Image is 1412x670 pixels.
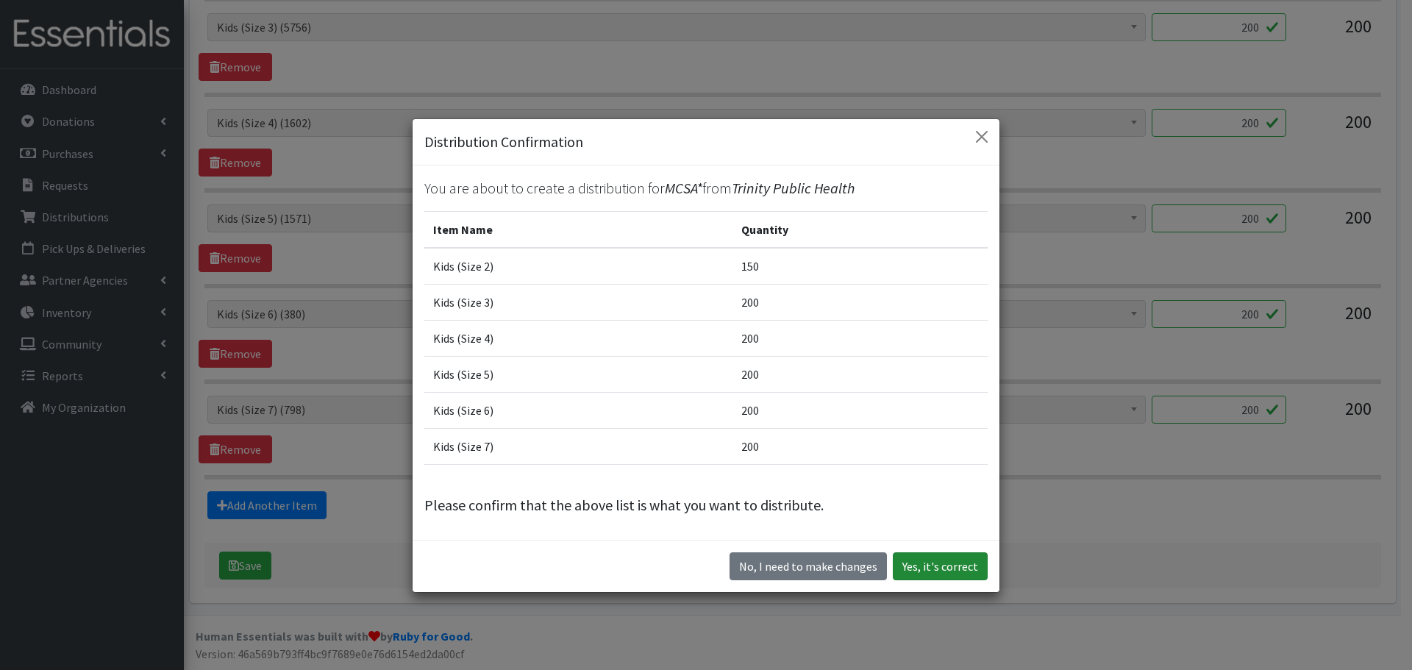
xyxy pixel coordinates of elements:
td: Kids (Size 6) [424,393,732,429]
td: Kids (Size 5) [424,357,732,393]
td: 200 [732,429,988,465]
th: Item Name [424,212,732,249]
button: Close [970,125,994,149]
td: 200 [732,393,988,429]
p: Please confirm that the above list is what you want to distribute. [424,494,988,516]
td: 200 [732,321,988,357]
td: 200 [732,285,988,321]
td: 200 [732,357,988,393]
span: MCSA* [665,179,702,197]
th: Quantity [732,212,988,249]
span: Trinity Public Health [732,179,855,197]
button: Yes, it's correct [893,552,988,580]
p: You are about to create a distribution for from [424,177,988,199]
button: No I need to make changes [730,552,887,580]
td: Kids (Size 7) [424,429,732,465]
td: Kids (Size 4) [424,321,732,357]
td: Kids (Size 2) [424,248,732,285]
h5: Distribution Confirmation [424,131,583,153]
td: Kids (Size 3) [424,285,732,321]
td: 150 [732,248,988,285]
